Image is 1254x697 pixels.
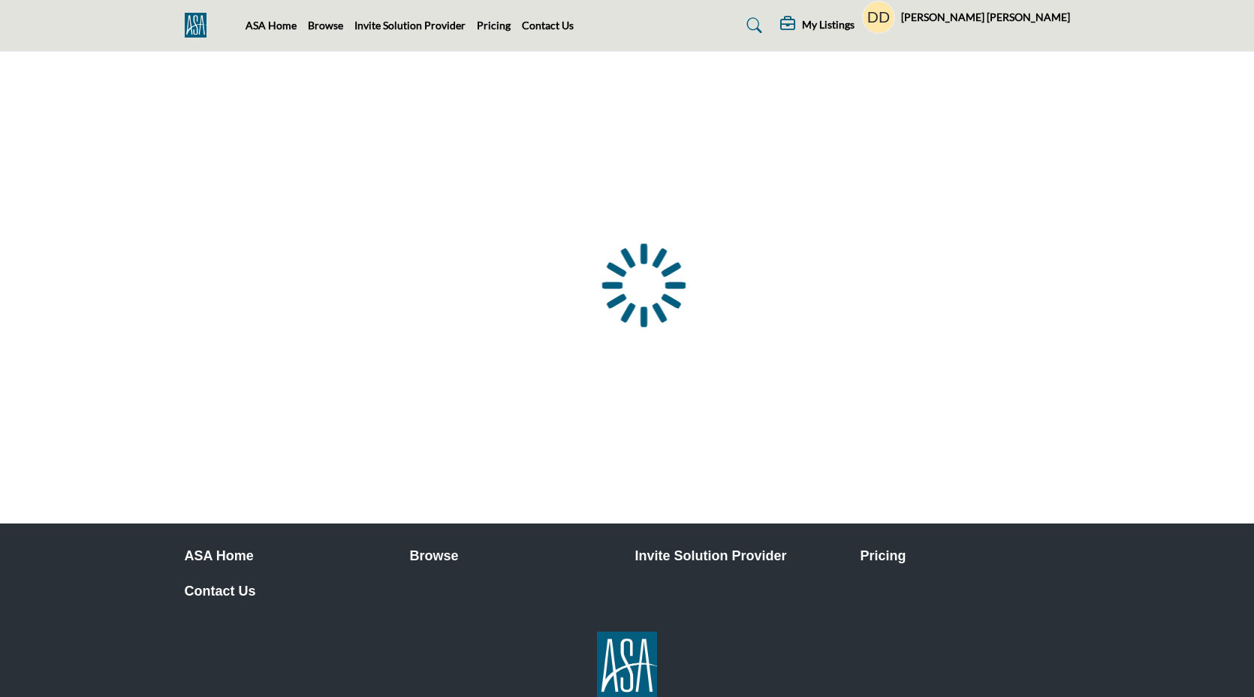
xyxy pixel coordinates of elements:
h5: My Listings [802,18,855,32]
h5: [PERSON_NAME] [PERSON_NAME] [901,10,1070,25]
a: Browse [410,546,619,566]
a: Contact Us [185,581,394,602]
a: Invite Solution Provider [635,546,845,566]
a: Search [732,14,772,38]
a: Invite Solution Provider [354,19,466,32]
div: My Listings [780,17,855,35]
a: Pricing [477,19,511,32]
a: Contact Us [522,19,574,32]
a: Pricing [861,546,1070,566]
img: Site Logo [185,13,214,38]
button: Show hide supplier dropdown [862,1,895,34]
a: ASA Home [246,19,297,32]
a: Browse [308,19,343,32]
a: ASA Home [185,546,394,566]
